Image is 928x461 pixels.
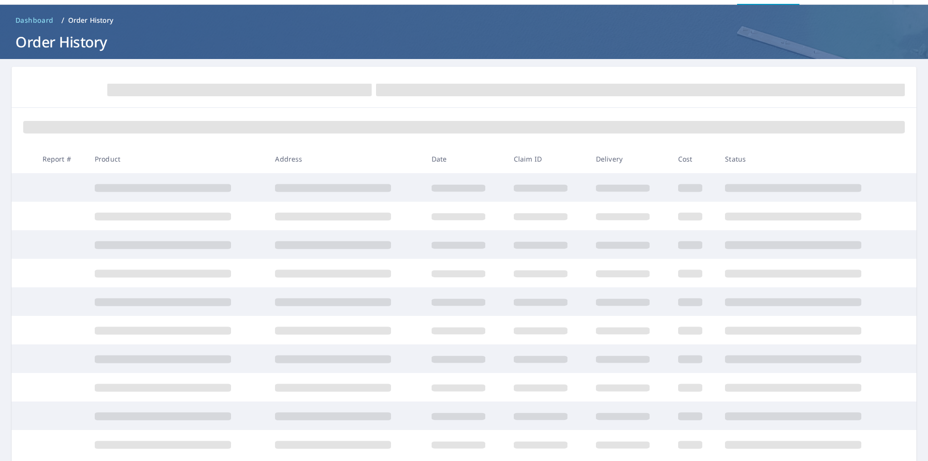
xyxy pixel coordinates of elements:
[267,145,423,173] th: Address
[68,15,114,25] p: Order History
[12,32,916,52] h1: Order History
[35,145,87,173] th: Report #
[588,145,670,173] th: Delivery
[670,145,718,173] th: Cost
[61,15,64,26] li: /
[12,13,58,28] a: Dashboard
[424,145,506,173] th: Date
[717,145,898,173] th: Status
[12,13,916,28] nav: breadcrumb
[15,15,54,25] span: Dashboard
[506,145,588,173] th: Claim ID
[87,145,267,173] th: Product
